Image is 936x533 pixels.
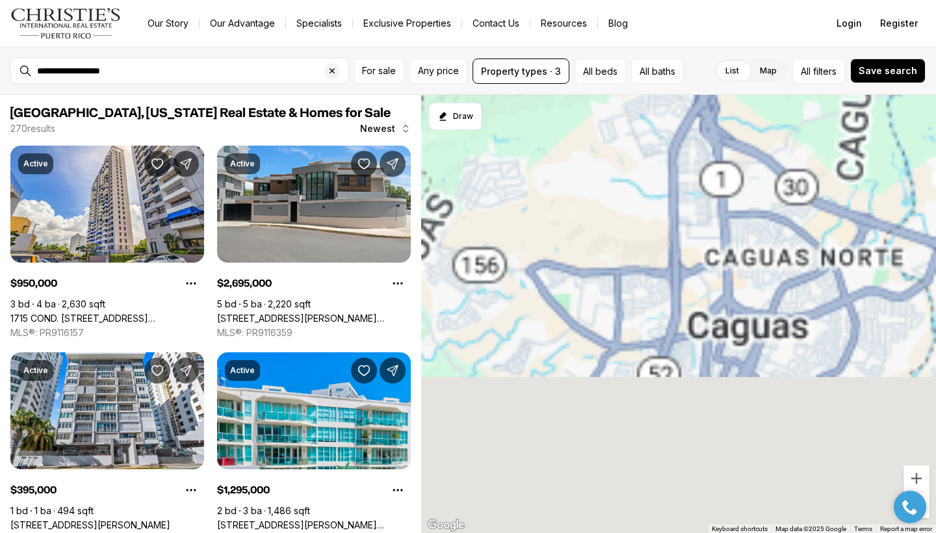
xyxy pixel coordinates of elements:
[418,66,459,76] span: Any price
[813,64,837,78] span: filters
[178,270,204,296] button: Property options
[10,313,204,324] a: 1715 COND. LA INMACULADA PLAZA I #PH4, SAN JUAN PR, 00909
[792,58,845,84] button: Allfilters
[23,365,48,376] p: Active
[859,66,917,76] span: Save search
[749,59,787,83] label: Map
[575,58,626,84] button: All beds
[473,58,569,84] button: Property types · 3
[230,159,255,169] p: Active
[380,151,406,177] button: Share Property
[10,107,391,120] span: [GEOGRAPHIC_DATA], [US_STATE] Real Estate & Homes for Sale
[409,58,467,84] button: Any price
[801,64,811,78] span: All
[351,151,377,177] button: Save Property: 1 ALMENDARES
[880,18,918,29] span: Register
[462,14,530,32] button: Contact Us
[351,357,377,383] button: Save Property: 25 MUNOZ RIVERA #606
[715,59,749,83] label: List
[850,58,926,83] button: Save search
[775,525,846,532] span: Map data ©2025 Google
[829,10,870,36] button: Login
[631,58,684,84] button: All baths
[10,519,170,531] a: 890 AVE ASHFORD #1, SAN JUAN PR, 00907
[352,116,419,142] button: Newest
[324,58,348,83] button: Clear search input
[217,519,411,531] a: 25 MUNOZ RIVERA #606, SAN JUAN PR, 00901
[137,14,199,32] a: Our Story
[230,365,255,376] p: Active
[173,151,199,177] button: Share Property
[880,525,932,532] a: Report a map error
[353,14,461,32] a: Exclusive Properties
[178,477,204,503] button: Property options
[872,10,926,36] button: Register
[362,66,396,76] span: For sale
[173,357,199,383] button: Share Property
[23,159,48,169] p: Active
[217,313,411,324] a: 1 ALMENDARES, SAN JUAN PR, 00901
[598,14,638,32] a: Blog
[10,8,122,39] img: logo
[360,123,395,134] span: Newest
[144,151,170,177] button: Save Property: 1715 COND. LA INMACULADA PLAZA I #PH4
[530,14,597,32] a: Resources
[286,14,352,32] a: Specialists
[385,270,411,296] button: Property options
[144,357,170,383] button: Save Property: 890 AVE ASHFORD #1
[903,465,929,491] button: Zoom in
[837,18,862,29] span: Login
[385,477,411,503] button: Property options
[10,123,55,134] p: 270 results
[380,357,406,383] button: Share Property
[429,103,482,130] button: Start drawing
[200,14,285,32] a: Our Advantage
[354,58,404,84] button: For sale
[854,525,872,532] a: Terms (opens in new tab)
